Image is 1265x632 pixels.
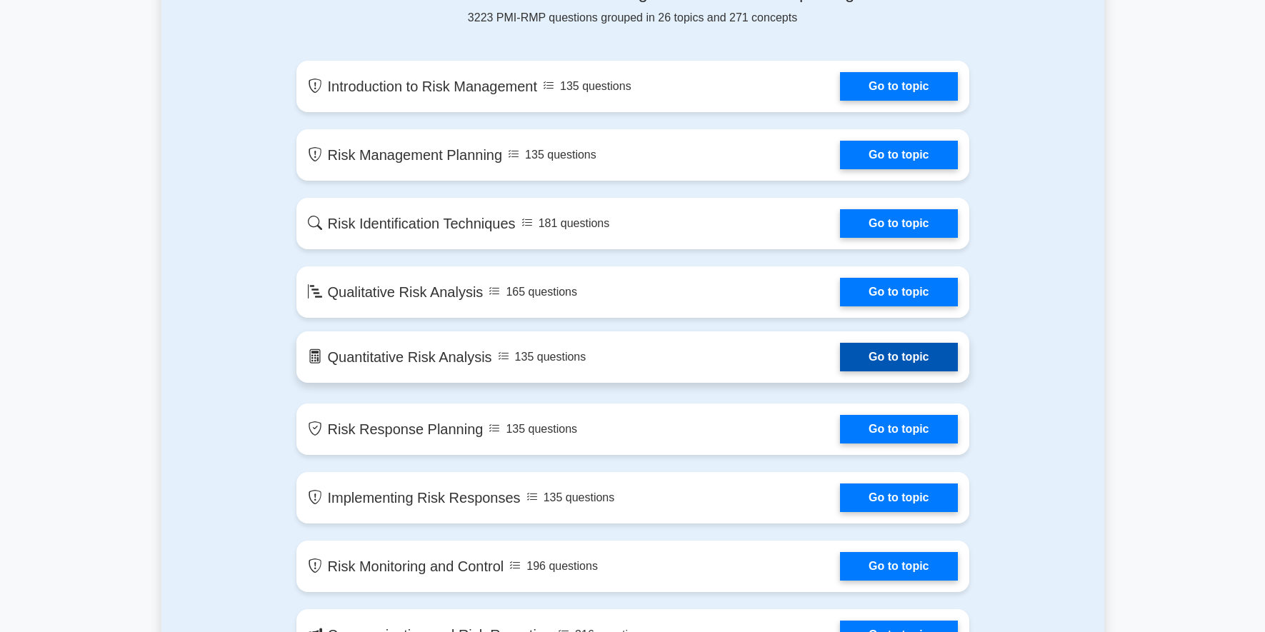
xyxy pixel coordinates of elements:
[840,552,957,581] a: Go to topic
[840,141,957,169] a: Go to topic
[840,278,957,306] a: Go to topic
[840,415,957,443] a: Go to topic
[840,343,957,371] a: Go to topic
[840,72,957,101] a: Go to topic
[840,483,957,512] a: Go to topic
[840,209,957,238] a: Go to topic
